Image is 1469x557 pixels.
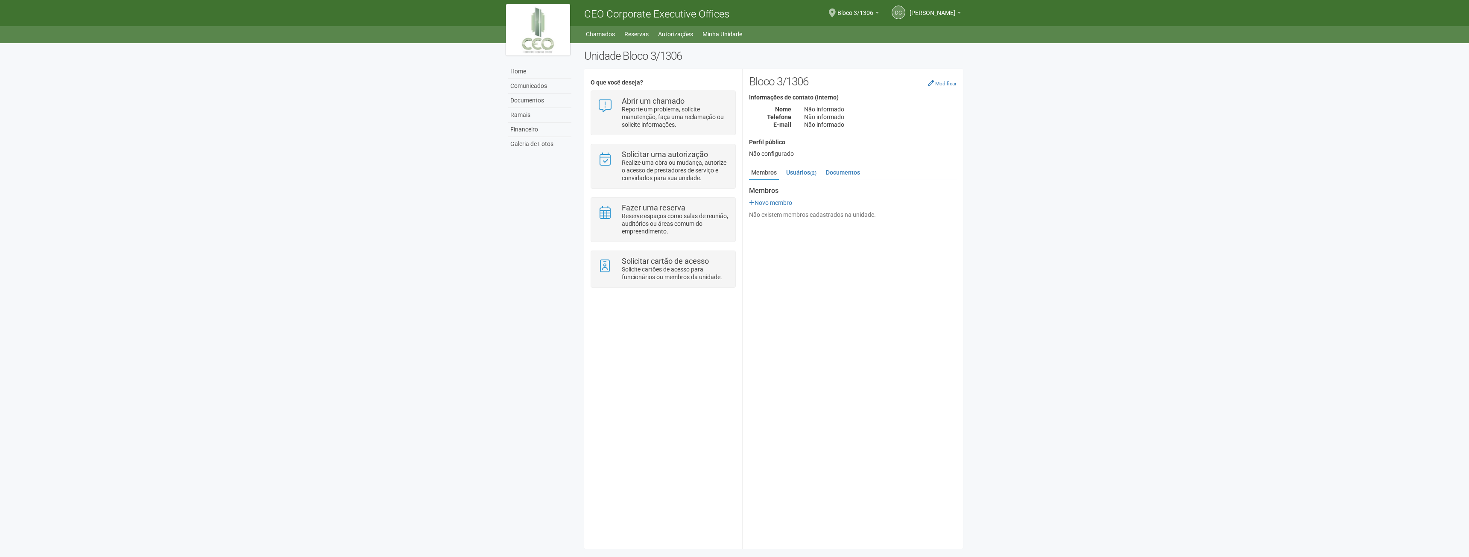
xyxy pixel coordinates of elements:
a: Fazer uma reserva Reserve espaços como salas de reunião, auditórios ou áreas comum do empreendime... [597,204,729,235]
strong: Telefone [767,114,791,120]
a: [PERSON_NAME] [910,11,961,17]
a: Bloco 3/1306 [837,11,879,17]
div: Não informado [798,113,963,121]
a: Abrir um chamado Reporte um problema, solicite manutenção, faça uma reclamação ou solicite inform... [597,97,729,128]
p: Solicite cartões de acesso para funcionários ou membros da unidade. [622,265,729,281]
a: DC [892,6,905,19]
strong: Nome [775,106,791,113]
p: Reporte um problema, solicite manutenção, faça uma reclamação ou solicite informações. [622,105,729,128]
strong: Fazer uma reserva [622,203,685,212]
h2: Unidade Bloco 3/1306 [584,50,963,62]
img: logo.jpg [506,4,570,55]
a: Ramais [508,108,571,122]
p: Reserve espaços como salas de reunião, auditórios ou áreas comum do empreendimento. [622,212,729,235]
a: Autorizações [658,28,693,40]
a: Modificar [928,80,957,87]
h4: O que você deseja? [591,79,735,86]
a: Usuários(2) [784,166,819,179]
a: Documentos [508,93,571,108]
a: Financeiro [508,122,571,137]
a: Comunicados [508,79,571,93]
a: Minha Unidade [702,28,742,40]
a: Documentos [824,166,862,179]
h4: Informações de contato (interno) [749,94,957,101]
strong: Membros [749,187,957,195]
p: Realize uma obra ou mudança, autorize o acesso de prestadores de serviço e convidados para sua un... [622,159,729,182]
div: Não informado [798,105,963,113]
small: Modificar [935,81,957,87]
a: Novo membro [749,199,792,206]
a: Membros [749,166,779,180]
strong: Abrir um chamado [622,96,685,105]
a: Reservas [624,28,649,40]
strong: Solicitar uma autorização [622,150,708,159]
span: CEO Corporate Executive Offices [584,8,729,20]
span: DIOGO COUTINHO CASTRO [910,1,955,16]
div: Não existem membros cadastrados na unidade. [749,211,957,219]
a: Solicitar uma autorização Realize uma obra ou mudança, autorize o acesso de prestadores de serviç... [597,151,729,182]
div: Não configurado [749,150,957,157]
a: Chamados [586,28,615,40]
strong: E-mail [773,121,791,128]
a: Solicitar cartão de acesso Solicite cartões de acesso para funcionários ou membros da unidade. [597,257,729,281]
a: Galeria de Fotos [508,137,571,151]
h4: Perfil público [749,139,957,146]
h2: Bloco 3/1306 [749,75,957,88]
small: (2) [810,170,816,176]
strong: Solicitar cartão de acesso [622,257,709,265]
div: Não informado [798,121,963,128]
span: Bloco 3/1306 [837,1,873,16]
a: Home [508,64,571,79]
